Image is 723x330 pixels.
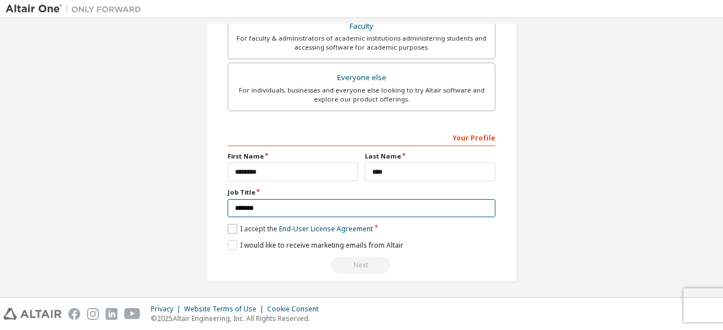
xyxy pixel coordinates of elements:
[151,305,184,314] div: Privacy
[151,314,325,323] p: © 2025 Altair Engineering, Inc. All Rights Reserved.
[68,308,80,320] img: facebook.svg
[235,19,488,34] div: Faculty
[228,257,495,274] div: Read and acccept EULA to continue
[87,308,99,320] img: instagram.svg
[228,152,358,161] label: First Name
[106,308,117,320] img: linkedin.svg
[235,70,488,86] div: Everyone else
[228,240,403,250] label: I would like to receive marketing emails from Altair
[6,3,147,15] img: Altair One
[124,308,141,320] img: youtube.svg
[279,224,373,234] a: End-User License Agreement
[3,308,62,320] img: altair_logo.svg
[228,128,495,146] div: Your Profile
[235,34,488,52] div: For faculty & administrators of academic institutions administering students and accessing softwa...
[228,224,373,234] label: I accept the
[235,86,488,104] div: For individuals, businesses and everyone else looking to try Altair software and explore our prod...
[365,152,495,161] label: Last Name
[228,188,495,197] label: Job Title
[267,305,325,314] div: Cookie Consent
[184,305,267,314] div: Website Terms of Use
